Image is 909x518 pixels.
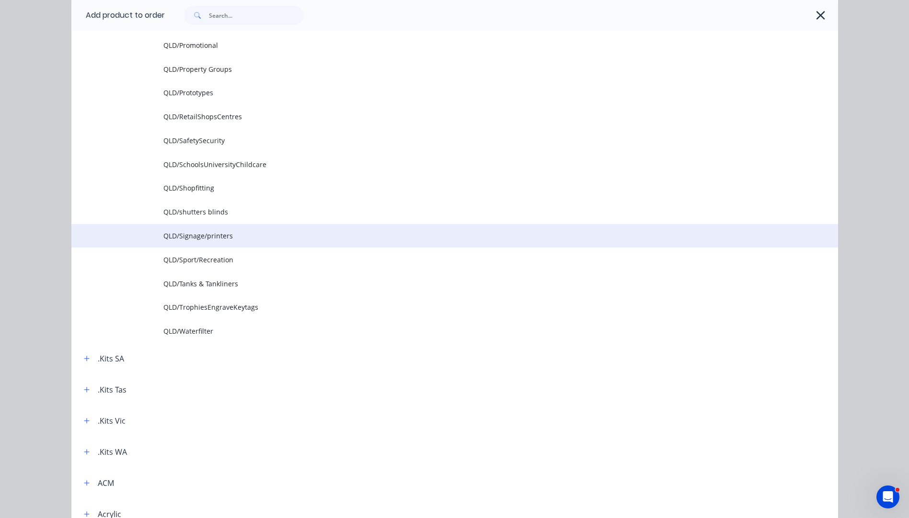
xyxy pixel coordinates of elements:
[163,231,703,241] span: QLD/Signage/printers
[163,255,703,265] span: QLD/Sport/Recreation
[876,485,899,508] iframe: Intercom live chat
[163,159,703,169] span: QLD/SchoolsUniversityChildcare
[163,112,703,122] span: QLD/RetailShopsCentres
[163,183,703,193] span: QLD/Shopfitting
[163,88,703,98] span: QLD/Prototypes
[209,6,304,25] input: Search...
[163,302,703,312] span: QLD/TrophiesEngraveKeytags
[98,446,127,458] div: .Kits WA
[98,384,127,395] div: .Kits Tas
[98,477,114,489] div: ACM
[163,40,703,50] span: QLD/Promotional
[163,207,703,217] span: QLD/shutters blinds
[98,353,124,364] div: .Kits SA
[163,64,703,74] span: QLD/Property Groups
[163,326,703,336] span: QLD/Waterfilter
[98,415,126,427] div: .Kits Vic
[163,279,703,289] span: QLD/Tanks & Tankliners
[163,135,703,146] span: QLD/SafetySecurity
